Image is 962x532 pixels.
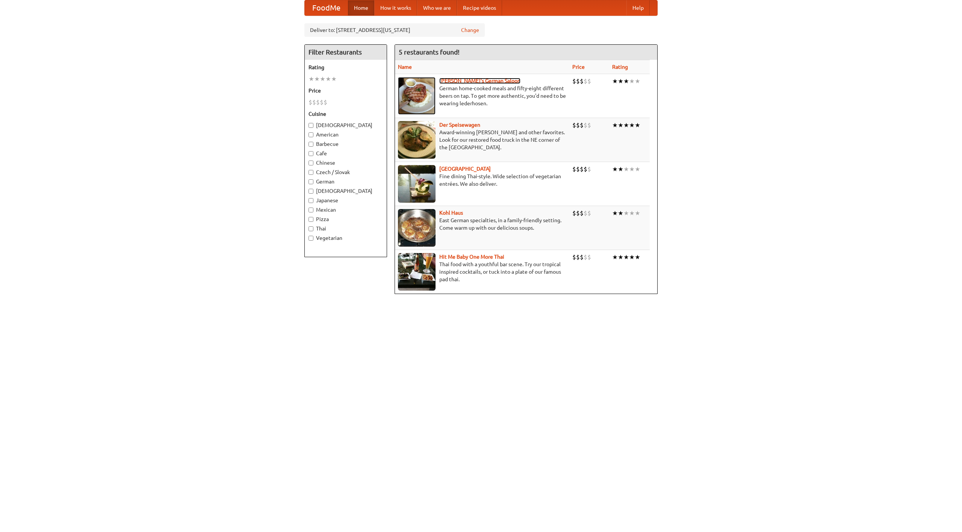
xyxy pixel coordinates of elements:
label: American [309,131,383,138]
input: Chinese [309,161,313,165]
img: satay.jpg [398,165,436,203]
p: Fine dining Thai-style. Wide selection of vegetarian entrées. We also deliver. [398,173,566,188]
li: ★ [635,77,640,85]
li: $ [576,209,580,217]
li: ★ [635,253,640,261]
label: [DEMOGRAPHIC_DATA] [309,187,383,195]
li: ★ [618,165,623,173]
li: ★ [612,77,618,85]
input: Czech / Slovak [309,170,313,175]
li: ★ [623,77,629,85]
li: $ [572,121,576,129]
li: ★ [612,253,618,261]
li: ★ [629,209,635,217]
li: $ [580,121,584,129]
input: Mexican [309,208,313,212]
li: $ [576,121,580,129]
li: $ [324,98,327,106]
label: Vegetarian [309,234,383,242]
input: Vegetarian [309,236,313,241]
li: ★ [320,75,325,83]
li: ★ [635,165,640,173]
li: $ [580,253,584,261]
img: speisewagen.jpg [398,121,436,159]
input: Barbecue [309,142,313,147]
li: ★ [612,209,618,217]
li: ★ [623,165,629,173]
label: Chinese [309,159,383,167]
li: $ [584,77,587,85]
p: East German specialties, in a family-friendly setting. Come warm up with our delicious soups. [398,217,566,232]
h4: Filter Restaurants [305,45,387,60]
ng-pluralize: 5 restaurants found! [399,49,460,56]
a: Der Speisewagen [439,122,480,128]
img: babythai.jpg [398,253,436,291]
li: $ [580,209,584,217]
li: $ [580,77,584,85]
li: ★ [612,121,618,129]
li: ★ [618,121,623,129]
li: $ [309,98,312,106]
input: [DEMOGRAPHIC_DATA] [309,189,313,194]
li: ★ [635,121,640,129]
li: $ [587,121,591,129]
label: Cafe [309,150,383,157]
li: $ [312,98,316,106]
li: ★ [618,209,623,217]
li: ★ [314,75,320,83]
li: ★ [629,165,635,173]
a: Change [461,26,479,34]
li: $ [576,77,580,85]
input: Thai [309,226,313,231]
li: ★ [331,75,337,83]
p: Thai food with a youthful bar scene. Try our tropical inspired cocktails, or tuck into a plate of... [398,261,566,283]
li: ★ [325,75,331,83]
li: $ [576,165,580,173]
h5: Cuisine [309,110,383,118]
li: ★ [309,75,314,83]
li: ★ [623,121,629,129]
label: Mexican [309,206,383,214]
li: $ [584,209,587,217]
a: Hit Me Baby One More Thai [439,254,504,260]
li: ★ [623,253,629,261]
a: [GEOGRAPHIC_DATA] [439,166,491,172]
li: $ [584,165,587,173]
img: esthers.jpg [398,77,436,115]
li: $ [587,77,591,85]
img: kohlhaus.jpg [398,209,436,247]
a: Kohl Haus [439,210,463,216]
label: Pizza [309,215,383,223]
input: Cafe [309,151,313,156]
li: $ [587,209,591,217]
li: ★ [629,121,635,129]
input: Japanese [309,198,313,203]
li: ★ [618,77,623,85]
li: $ [316,98,320,106]
a: Name [398,64,412,70]
label: Thai [309,225,383,232]
h5: Price [309,87,383,94]
a: Rating [612,64,628,70]
li: $ [587,165,591,173]
li: ★ [629,253,635,261]
a: Price [572,64,585,70]
li: $ [572,165,576,173]
li: $ [572,77,576,85]
a: [PERSON_NAME]'s German Saloon [439,78,520,84]
li: $ [584,121,587,129]
li: ★ [635,209,640,217]
label: Barbecue [309,140,383,148]
li: ★ [623,209,629,217]
label: Japanese [309,197,383,204]
a: Recipe videos [457,0,502,15]
li: $ [587,253,591,261]
h5: Rating [309,64,383,71]
a: Who we are [417,0,457,15]
p: Award-winning [PERSON_NAME] and other favorites. Look for our restored food truck in the NE corne... [398,129,566,151]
